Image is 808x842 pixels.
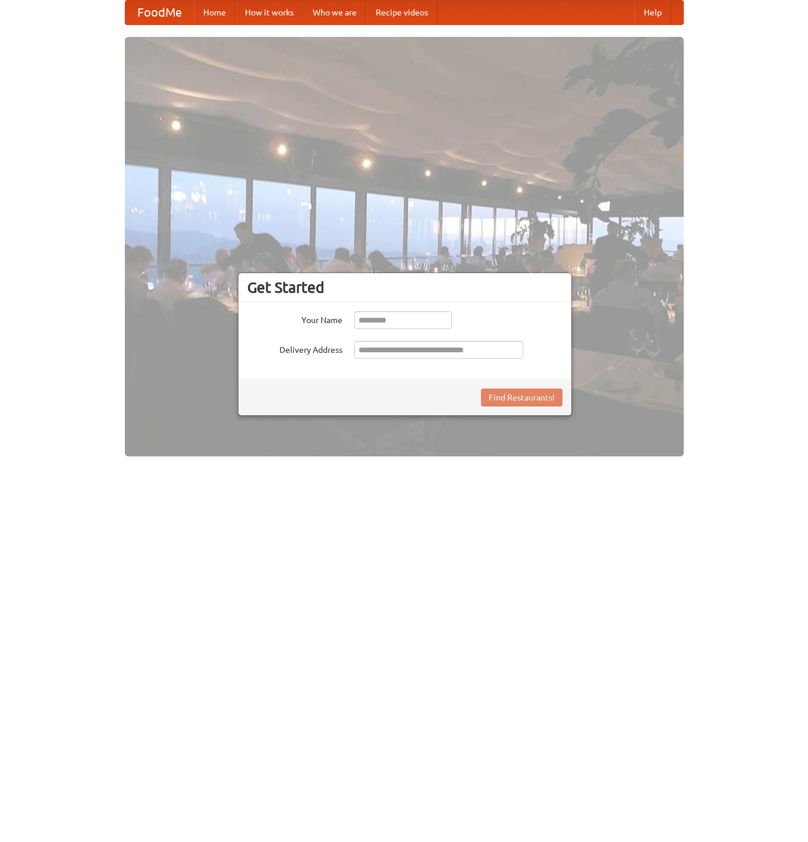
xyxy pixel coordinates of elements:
[366,1,438,24] a: Recipe videos
[247,278,562,296] h3: Get Started
[235,1,303,24] a: How it works
[247,341,342,356] label: Delivery Address
[634,1,671,24] a: Help
[125,1,194,24] a: FoodMe
[303,1,366,24] a: Who we are
[194,1,235,24] a: Home
[247,311,342,326] label: Your Name
[481,389,562,406] button: Find Restaurants!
